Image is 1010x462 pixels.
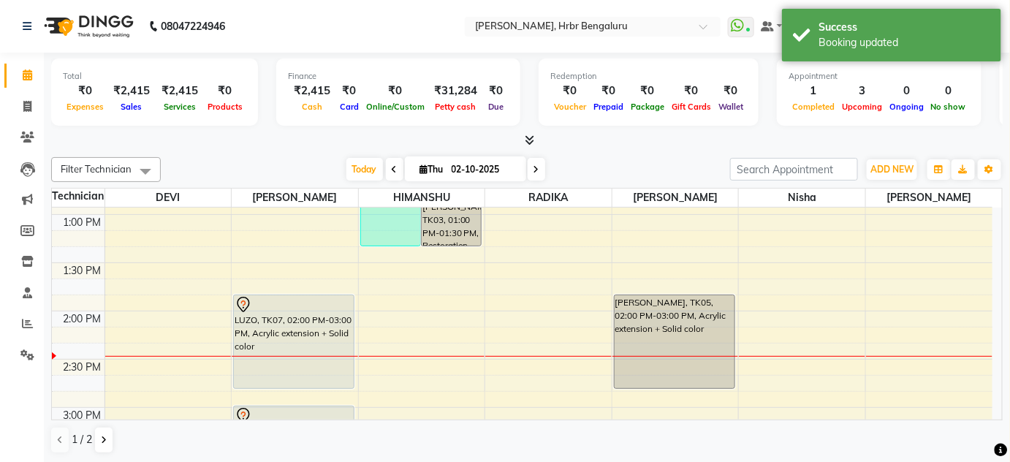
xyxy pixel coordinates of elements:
[590,83,627,99] div: ₹0
[789,102,838,112] span: Completed
[668,83,715,99] div: ₹0
[336,102,362,112] span: Card
[161,6,225,47] b: 08047224946
[298,102,326,112] span: Cash
[870,164,914,175] span: ADD NEW
[867,159,917,180] button: ADD NEW
[615,295,734,388] div: [PERSON_NAME], TK05, 02:00 PM-03:00 PM, Acrylic extension + Solid color
[105,189,232,207] span: DEVI
[156,83,204,99] div: ₹2,415
[428,83,483,99] div: ₹31,284
[730,158,858,181] input: Search Appointment
[362,102,428,112] span: Online/Custom
[819,35,990,50] div: Booking updated
[590,102,627,112] span: Prepaid
[288,70,509,83] div: Finance
[61,311,105,327] div: 2:00 PM
[204,83,246,99] div: ₹0
[72,432,92,447] span: 1 / 2
[362,83,428,99] div: ₹0
[927,83,970,99] div: 0
[627,102,668,112] span: Package
[819,20,990,35] div: Success
[447,159,520,181] input: 2025-10-02
[485,189,612,207] span: RADIKA
[61,163,132,175] span: Filter Technician
[63,83,107,99] div: ₹0
[483,83,509,99] div: ₹0
[627,83,668,99] div: ₹0
[789,83,838,99] div: 1
[432,102,480,112] span: Petty cash
[232,189,358,207] span: [PERSON_NAME]
[359,189,485,207] span: HIMANSHU
[838,83,886,99] div: 3
[550,70,747,83] div: Redemption
[61,360,105,375] div: 2:30 PM
[61,215,105,230] div: 1:00 PM
[346,158,383,181] span: Today
[550,102,590,112] span: Voucher
[612,189,739,207] span: [PERSON_NAME]
[715,83,747,99] div: ₹0
[204,102,246,112] span: Products
[107,83,156,99] div: ₹2,415
[485,102,507,112] span: Due
[61,408,105,423] div: 3:00 PM
[927,102,970,112] span: No show
[63,102,107,112] span: Expenses
[715,102,747,112] span: Wallet
[739,189,865,207] span: nisha
[422,200,481,246] div: [PERSON_NAME], TK03, 01:00 PM-01:30 PM, Restoration Removal of Extensions-Hand
[118,102,146,112] span: Sales
[288,83,336,99] div: ₹2,415
[63,70,246,83] div: Total
[838,102,886,112] span: Upcoming
[417,164,447,175] span: Thu
[234,295,354,388] div: LUZO, TK07, 02:00 PM-03:00 PM, Acrylic extension + Solid color
[866,189,992,207] span: [PERSON_NAME]
[160,102,200,112] span: Services
[37,6,137,47] img: logo
[886,83,927,99] div: 0
[52,189,105,204] div: Technician
[789,70,970,83] div: Appointment
[550,83,590,99] div: ₹0
[336,83,362,99] div: ₹0
[668,102,715,112] span: Gift Cards
[886,102,927,112] span: Ongoing
[61,263,105,279] div: 1:30 PM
